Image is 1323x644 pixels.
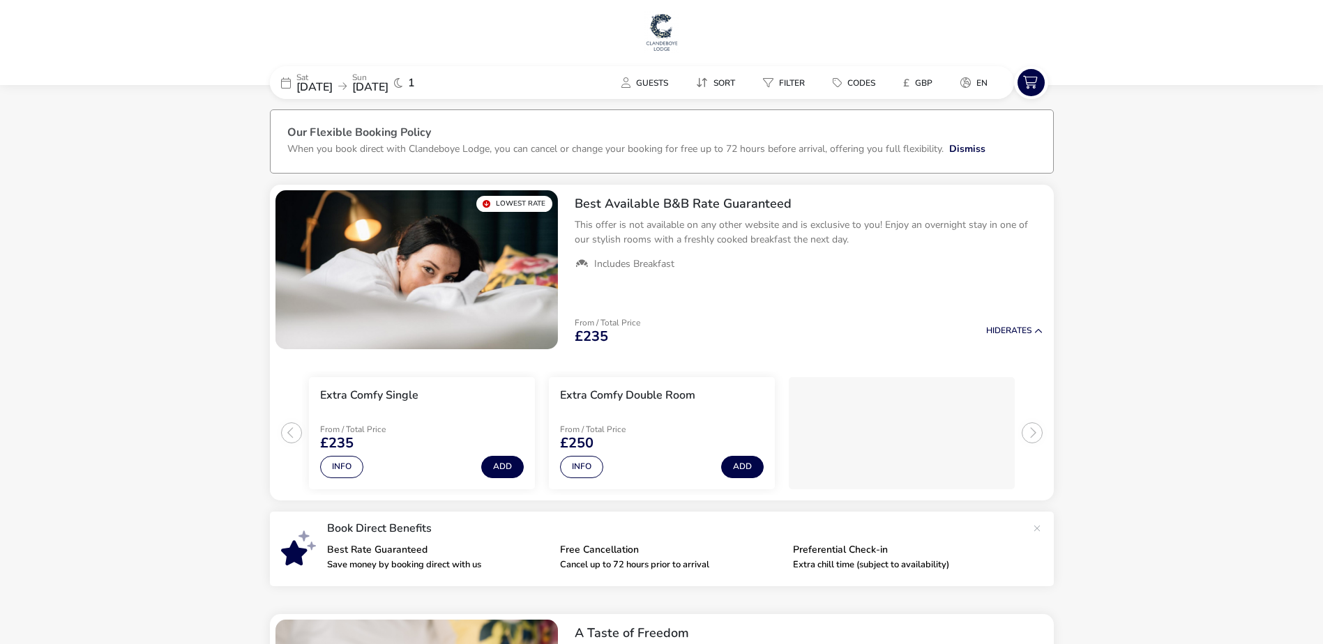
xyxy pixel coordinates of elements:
swiper-slide: 1 / 3 [302,371,542,495]
button: Add [721,456,764,478]
p: From / Total Price [320,425,419,434]
h2: Best Available B&B Rate Guaranteed [575,196,1043,212]
button: Info [560,456,603,478]
i: £ [903,76,909,90]
p: From / Total Price [560,425,659,434]
p: Sat [296,73,333,82]
p: Preferential Check-in [793,545,1015,555]
span: en [976,77,988,89]
span: [DATE] [352,79,388,95]
span: Guests [636,77,668,89]
h3: Our Flexible Booking Policy [287,127,1036,141]
span: 1 [408,77,415,89]
p: Sun [352,73,388,82]
p: This offer is not available on any other website and is exclusive to you! Enjoy an overnight stay... [575,217,1043,247]
h3: Extra Comfy Single [320,388,418,403]
span: Sort [713,77,735,89]
button: Add [481,456,524,478]
p: Best Rate Guaranteed [327,545,549,555]
button: Guests [610,72,679,93]
div: Best Available B&B Rate GuaranteedThis offer is not available on any other website and is exclusi... [564,185,1054,282]
p: Book Direct Benefits [327,523,1026,534]
span: £235 [320,436,354,450]
button: Dismiss [949,141,985,156]
span: Includes Breakfast [594,258,674,270]
swiper-slide: 2 / 3 [542,371,782,495]
p: Extra chill time (subject to availability) [793,560,1015,569]
p: Cancel up to 72 hours prior to arrival [560,560,782,569]
span: [DATE] [296,79,333,95]
naf-pibe-menu-bar-item: Sort [685,72,752,93]
naf-pibe-menu-bar-item: £GBP [892,72,949,93]
span: Hide [986,325,1006,336]
span: Codes [847,77,875,89]
p: Save money by booking direct with us [327,560,549,569]
button: Filter [752,72,816,93]
button: Codes [822,72,886,93]
h2: A Taste of Freedom [575,625,1043,641]
naf-pibe-menu-bar-item: Filter [752,72,822,93]
swiper-slide: 1 / 1 [275,190,558,349]
button: en [949,72,999,93]
span: GBP [915,77,932,89]
div: Sat[DATE]Sun[DATE]1 [270,66,479,99]
naf-pibe-menu-bar-item: en [949,72,1004,93]
span: Filter [779,77,805,89]
button: £GBP [892,72,944,93]
button: Info [320,456,363,478]
span: £235 [575,330,608,344]
p: Free Cancellation [560,545,782,555]
div: Lowest Rate [476,196,552,212]
button: Sort [685,72,746,93]
p: When you book direct with Clandeboye Lodge, you can cancel or change your booking for free up to ... [287,142,944,155]
naf-pibe-menu-bar-item: Guests [610,72,685,93]
h3: Extra Comfy Double Room [560,388,695,403]
naf-pibe-menu-bar-item: Codes [822,72,892,93]
swiper-slide: 3 / 3 [782,371,1022,495]
span: £250 [560,436,594,450]
img: Main Website [644,11,679,53]
button: HideRates [986,326,1043,335]
p: From / Total Price [575,319,640,327]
